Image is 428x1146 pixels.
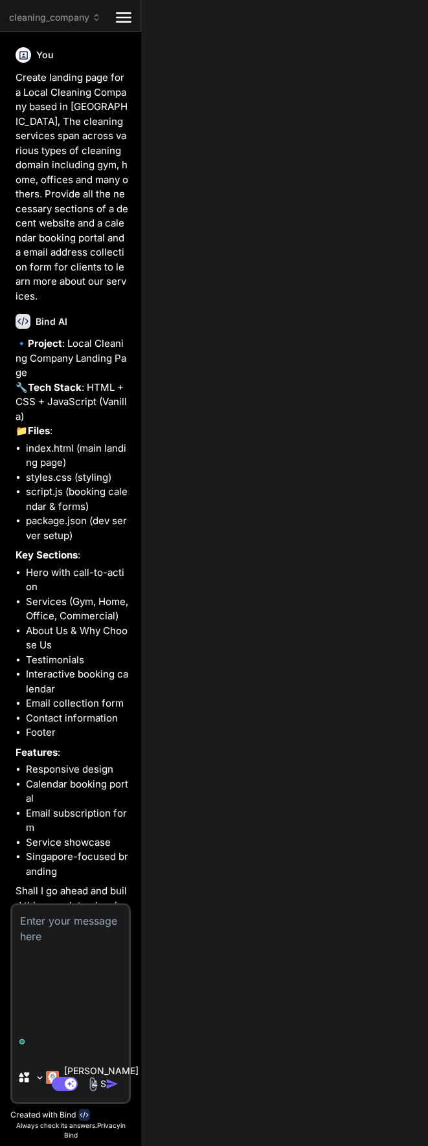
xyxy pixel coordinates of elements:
[16,884,128,928] p: Shall I go ahead and build this complete cleaning company website?
[26,696,128,711] li: Email collection form
[64,1064,139,1090] p: [PERSON_NAME] 4 S..
[16,548,128,563] p: :
[26,806,128,835] li: Email subscription form
[26,624,128,653] li: About Us & Why Choose Us
[16,746,58,758] strong: Features
[97,1121,120,1129] span: Privacy
[26,514,128,543] li: package.json (dev server setup)
[26,762,128,777] li: Responsive design
[10,1121,131,1140] p: Always check its answers. in Bind
[26,566,128,595] li: Hero with call-to-action
[16,71,128,303] p: Create landing page for a Local Cleaning Company based in [GEOGRAPHIC_DATA], The cleaning service...
[26,667,128,696] li: Interactive booking calendar
[78,1109,90,1121] img: bind-logo
[26,485,128,514] li: script.js (booking calendar & forms)
[26,441,128,470] li: index.html (main landing page)
[26,711,128,726] li: Contact information
[26,653,128,668] li: Testimonials
[85,1077,100,1092] img: attachment
[26,470,128,485] li: styles.css (styling)
[28,337,62,349] strong: Project
[36,49,54,61] h6: You
[34,1072,45,1083] img: Pick Models
[36,315,67,328] h6: Bind AI
[28,424,50,437] strong: Files
[12,905,129,1053] textarea: To enrich screen reader interactions, please activate Accessibility in Grammarly extension settings
[10,1110,76,1120] p: Created with Bind
[106,1077,118,1090] img: icon
[16,336,128,439] p: 🔹 : Local Cleaning Company Landing Page 🔧 : HTML + CSS + JavaScript (Vanilla) 📁 :
[28,381,82,393] strong: Tech Stack
[26,850,128,879] li: Singapore-focused branding
[16,549,78,561] strong: Key Sections
[9,11,101,24] span: cleaning_company
[16,745,128,760] p: :
[26,725,128,740] li: Footer
[26,595,128,624] li: Services (Gym, Home, Office, Commercial)
[46,1071,59,1084] img: Claude 4 Sonnet
[26,777,128,806] li: Calendar booking portal
[26,835,128,850] li: Service showcase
